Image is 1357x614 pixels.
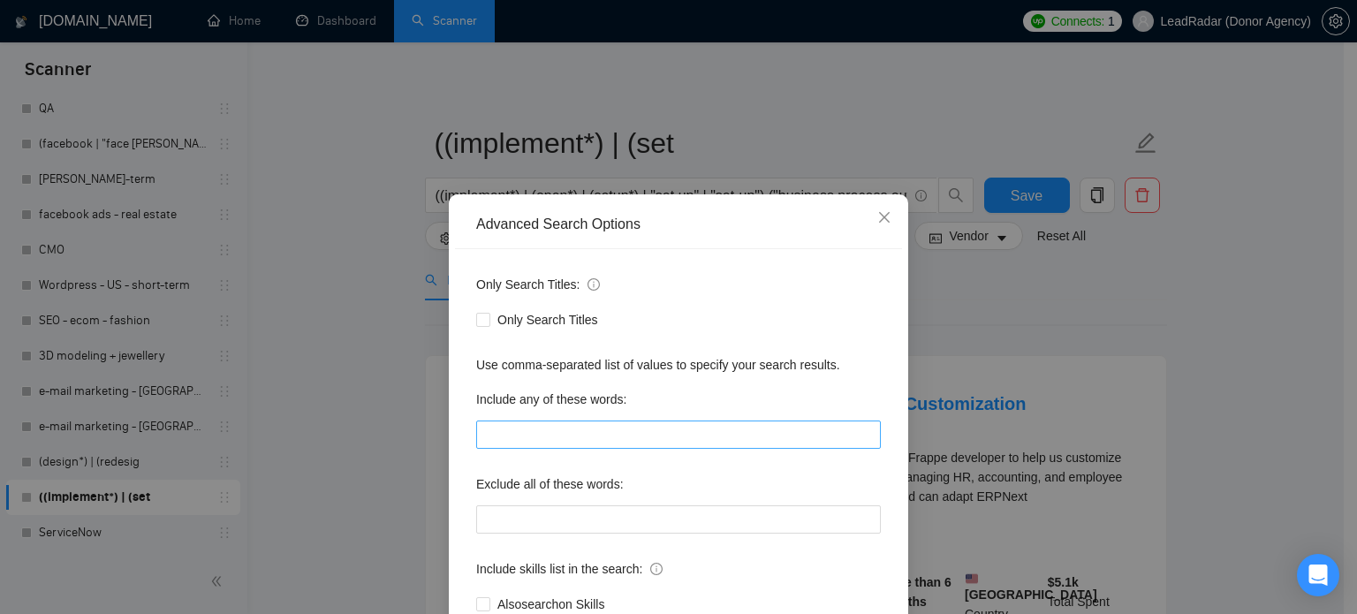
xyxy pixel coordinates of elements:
[476,355,881,375] div: Use comma-separated list of values to specify your search results.
[588,278,600,291] span: info-circle
[490,310,605,330] span: Only Search Titles
[476,215,881,234] div: Advanced Search Options
[476,470,624,498] label: Exclude all of these words:
[476,385,626,413] label: Include any of these words:
[1297,554,1339,596] div: Open Intercom Messenger
[476,275,600,294] span: Only Search Titles:
[490,595,611,614] span: Also search on Skills
[860,194,908,242] button: Close
[476,559,663,579] span: Include skills list in the search:
[650,563,663,575] span: info-circle
[877,210,891,224] span: close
